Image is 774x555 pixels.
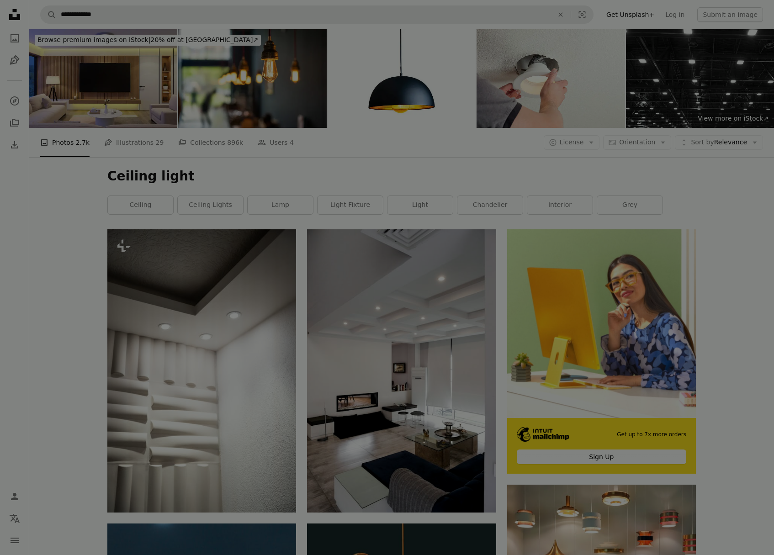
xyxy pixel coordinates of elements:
[37,36,150,43] span: Browse premium images on iStock |
[617,431,686,439] span: Get up to 7x more orders
[477,29,625,128] img: Installing LED Retrofit Bulb into Ceiling Fixture
[248,196,313,214] a: lamp
[37,36,258,43] span: 20% off at [GEOGRAPHIC_DATA] ↗
[5,51,24,69] a: Illustrations
[544,135,600,150] button: License
[307,367,496,375] a: black flat screen tv on black tv rack
[697,7,763,22] button: Submit an image
[29,29,266,51] a: Browse premium images on iStock|20% off at [GEOGRAPHIC_DATA]↗
[507,229,696,418] img: file-1722962862010-20b14c5a0a60image
[457,196,523,214] a: chandelier
[5,114,24,132] a: Collections
[571,6,593,23] button: Visual search
[318,196,383,214] a: light fixture
[104,128,164,157] a: Illustrations 29
[258,128,294,157] a: Users 4
[227,137,243,148] span: 896k
[108,196,173,214] a: ceiling
[107,168,696,185] h1: Ceiling light
[5,29,24,48] a: Photos
[107,229,296,513] img: a room that has some lights in it
[692,110,774,128] a: View more on iStock↗
[40,5,594,24] form: Find visuals sitewide
[601,7,660,22] a: Get Unsplash+
[517,427,569,442] img: file-1690386555781-336d1949dad1image
[178,29,326,128] img: Antique electronic decorative lamp in factory
[307,229,496,513] img: black flat screen tv on black tv rack
[156,137,164,148] span: 29
[328,29,476,128] img: Black modern pendant electric lamp
[507,229,696,474] a: Get up to 7x more ordersSign Up
[691,138,747,147] span: Relevance
[5,509,24,528] button: Language
[5,531,24,550] button: Menu
[5,487,24,506] a: Log in / Sign up
[5,136,24,154] a: Download History
[660,7,690,22] a: Log in
[290,137,294,148] span: 4
[551,6,571,23] button: Clear
[691,138,714,146] span: Sort by
[29,29,177,128] img: Scandinavian Living Room with Yellow LED Ambient Lighting
[603,135,671,150] button: Orientation
[178,196,243,214] a: ceiling lights
[675,135,763,150] button: Sort byRelevance
[5,92,24,110] a: Explore
[387,196,453,214] a: light
[527,196,593,214] a: interior
[597,196,663,214] a: grey
[517,449,686,464] div: Sign Up
[698,115,769,122] span: View more on iStock ↗
[619,138,655,146] span: Orientation
[178,128,243,157] a: Collections 896k
[560,138,584,146] span: License
[41,6,56,23] button: Search Unsplash
[626,29,774,128] img: Lights and ventilation system in long line on ceiling of the dark office industrial building, exh...
[107,367,296,375] a: a room that has some lights in it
